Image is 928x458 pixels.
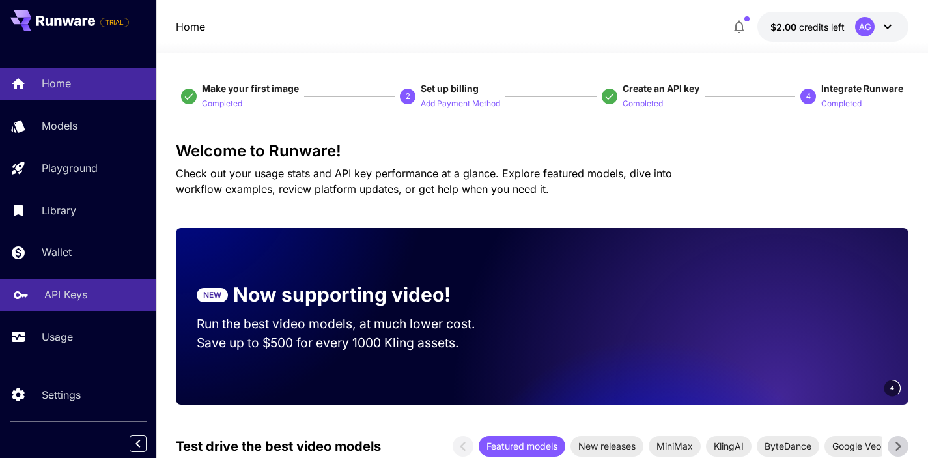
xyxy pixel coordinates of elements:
[421,98,500,110] p: Add Payment Method
[824,439,889,453] span: Google Veo
[42,203,76,218] p: Library
[770,20,845,34] div: $1.9994
[42,329,73,345] p: Usage
[570,436,643,457] div: New releases
[757,12,908,42] button: $1.9994AG
[479,436,565,457] div: Featured models
[623,95,663,111] button: Completed
[130,435,147,452] button: Collapse sidebar
[821,83,903,94] span: Integrate Runware
[757,436,819,457] div: ByteDance
[176,437,381,456] p: Test drive the best video models
[890,383,894,393] span: 4
[821,98,862,110] p: Completed
[479,439,565,453] span: Featured models
[176,167,672,195] span: Check out your usage stats and API key performance at a glance. Explore featured models, dive int...
[623,83,699,94] span: Create an API key
[176,142,909,160] h3: Welcome to Runware!
[706,439,752,453] span: KlingAI
[821,95,862,111] button: Completed
[421,95,500,111] button: Add Payment Method
[100,14,129,30] span: Add your payment card to enable full platform functionality.
[101,18,128,27] span: TRIAL
[855,17,875,36] div: AG
[202,98,242,110] p: Completed
[202,95,242,111] button: Completed
[421,83,479,94] span: Set up billing
[706,436,752,457] div: KlingAI
[42,387,81,403] p: Settings
[202,83,299,94] span: Make your first image
[176,19,205,35] nav: breadcrumb
[139,432,156,455] div: Collapse sidebar
[649,439,701,453] span: MiniMax
[570,439,643,453] span: New releases
[203,289,221,301] p: NEW
[197,315,500,334] p: Run the best video models, at much lower cost.
[44,287,87,302] p: API Keys
[806,91,811,102] p: 4
[233,280,451,309] p: Now supporting video!
[824,436,889,457] div: Google Veo
[757,439,819,453] span: ByteDance
[197,334,500,352] p: Save up to $500 for every 1000 Kling assets.
[42,118,77,134] p: Models
[649,436,701,457] div: MiniMax
[623,98,663,110] p: Completed
[176,19,205,35] a: Home
[406,91,410,102] p: 2
[799,21,845,33] span: credits left
[42,160,98,176] p: Playground
[770,21,799,33] span: $2.00
[42,76,71,91] p: Home
[42,244,72,260] p: Wallet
